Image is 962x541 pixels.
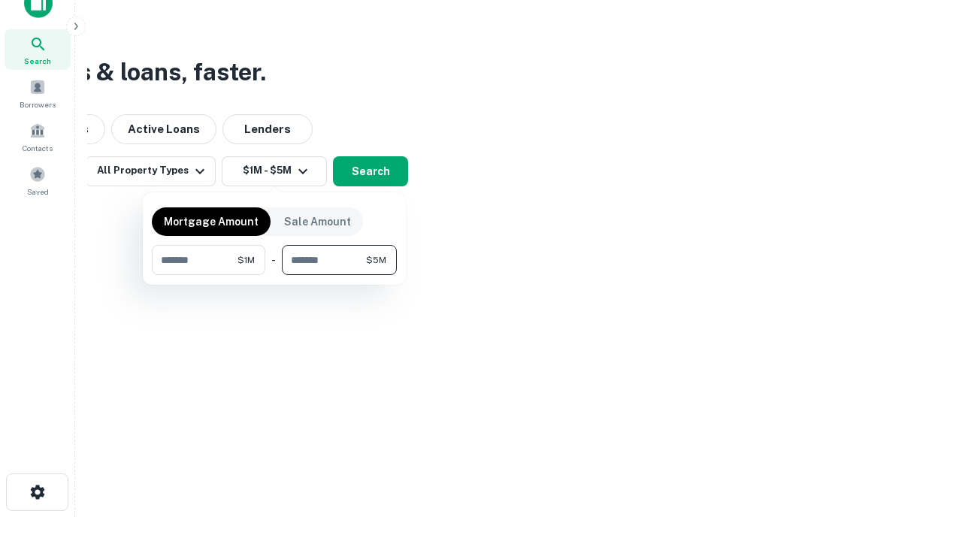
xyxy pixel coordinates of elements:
[237,253,255,267] span: $1M
[164,213,259,230] p: Mortgage Amount
[366,253,386,267] span: $5M
[271,245,276,275] div: -
[284,213,351,230] p: Sale Amount
[887,421,962,493] iframe: Chat Widget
